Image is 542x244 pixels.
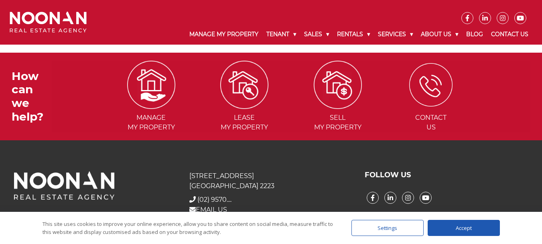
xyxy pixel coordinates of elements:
a: ICONS Leasemy Property [199,80,290,131]
h3: How can we help? [12,70,52,123]
span: Manage my Property [105,113,197,132]
img: ICONS [409,63,453,107]
a: EMAIL US [189,206,227,213]
div: Accept [428,220,500,236]
span: Contact Us [385,113,477,132]
a: ICONS ContactUs [385,80,477,131]
img: ICONS [127,61,175,109]
img: Noonan Real Estate Agency [10,12,87,33]
a: Click to reveal phone number [197,196,231,203]
span: Sell my Property [292,113,384,132]
p: [STREET_ADDRESS] [GEOGRAPHIC_DATA] 2223 [189,171,353,191]
h3: FOLLOW US [365,171,528,180]
a: Blog [462,24,487,45]
span: Lease my Property [199,113,290,132]
a: Rentals [333,24,374,45]
a: About Us [417,24,462,45]
img: ICONS [314,61,362,109]
a: Services [374,24,417,45]
img: ICONS [220,61,268,109]
a: ICONS Managemy Property [105,80,197,131]
div: This site uses cookies to improve your online experience, allow you to share content on social me... [43,220,335,236]
a: Sales [300,24,333,45]
a: ICONS Sellmy Property [292,80,384,131]
a: Tenant [262,24,300,45]
div: Settings [351,220,424,236]
span: (02) 9570.... [197,196,231,203]
a: Manage My Property [185,24,262,45]
a: Contact Us [487,24,532,45]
